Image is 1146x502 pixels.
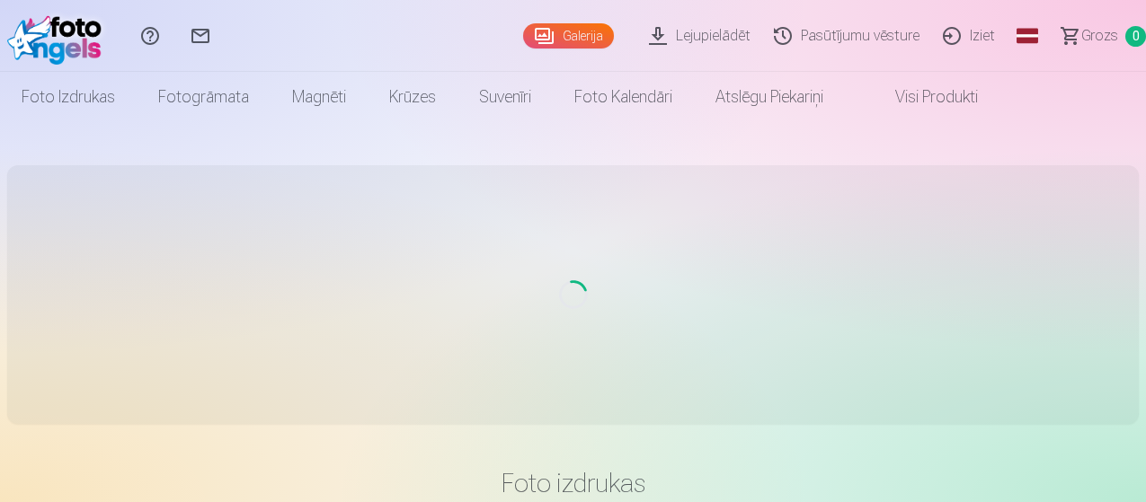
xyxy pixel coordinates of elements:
[523,23,614,48] a: Galerija
[49,467,1098,499] h3: Foto izdrukas
[137,72,271,122] a: Fotogrāmata
[458,72,553,122] a: Suvenīri
[1125,26,1146,47] span: 0
[271,72,368,122] a: Magnēti
[1081,25,1118,47] span: Grozs
[845,72,999,122] a: Visi produkti
[553,72,694,122] a: Foto kalendāri
[694,72,845,122] a: Atslēgu piekariņi
[368,72,458,122] a: Krūzes
[7,7,111,65] img: /fa1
